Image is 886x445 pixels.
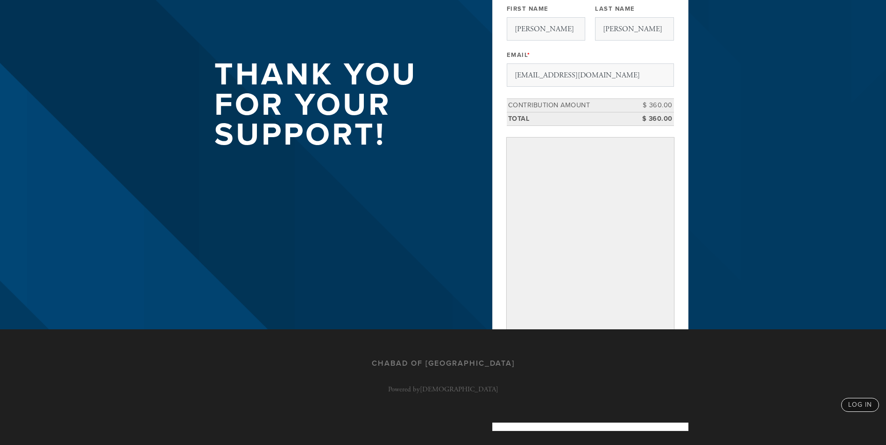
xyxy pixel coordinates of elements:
[632,99,674,112] td: $ 360.00
[507,51,531,59] label: Email
[632,112,674,125] td: $ 360.00
[388,386,498,393] p: Powered by
[527,51,531,59] span: This field is required.
[507,5,549,13] label: First Name
[420,385,498,394] a: [DEMOGRAPHIC_DATA]
[509,139,672,375] iframe: Secure payment input frame
[507,112,632,125] td: Total
[214,60,462,150] h1: Thank you for your support!
[595,5,635,13] label: Last Name
[841,398,879,412] a: log in
[507,99,632,112] td: Contribution Amount
[372,359,515,368] h3: Chabad of [GEOGRAPHIC_DATA]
